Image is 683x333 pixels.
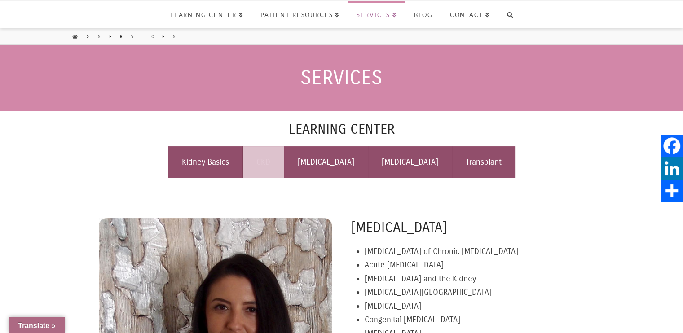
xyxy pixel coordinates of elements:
[99,120,584,139] h4: Learning Center
[348,1,405,28] a: Services
[242,146,284,178] a: CKD
[284,146,368,178] a: [MEDICAL_DATA]
[441,1,498,28] a: Contact
[365,258,584,272] li: Acute [MEDICAL_DATA]
[365,313,584,327] li: Congenital [MEDICAL_DATA]
[365,272,584,286] li: [MEDICAL_DATA] and the Kidney
[170,12,243,18] span: Learning Center
[365,299,584,313] li: [MEDICAL_DATA]
[357,12,397,18] span: Services
[251,1,348,28] a: Patient Resources
[18,322,56,329] span: Translate »
[661,157,683,180] a: LinkedIn
[661,135,683,157] a: Facebook
[414,12,433,18] span: Blog
[368,146,452,178] a: [MEDICAL_DATA]
[365,285,584,299] li: [MEDICAL_DATA][GEOGRAPHIC_DATA]
[98,34,184,40] a: Services
[365,245,584,259] li: [MEDICAL_DATA] of Chronic [MEDICAL_DATA]
[452,146,515,178] a: Transplant
[168,146,242,178] a: Kidney Basics
[161,1,251,28] a: Learning Center
[260,12,339,18] span: Patient Resources
[450,12,490,18] span: Contact
[351,218,584,237] h4: [MEDICAL_DATA]
[405,1,441,28] a: Blog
